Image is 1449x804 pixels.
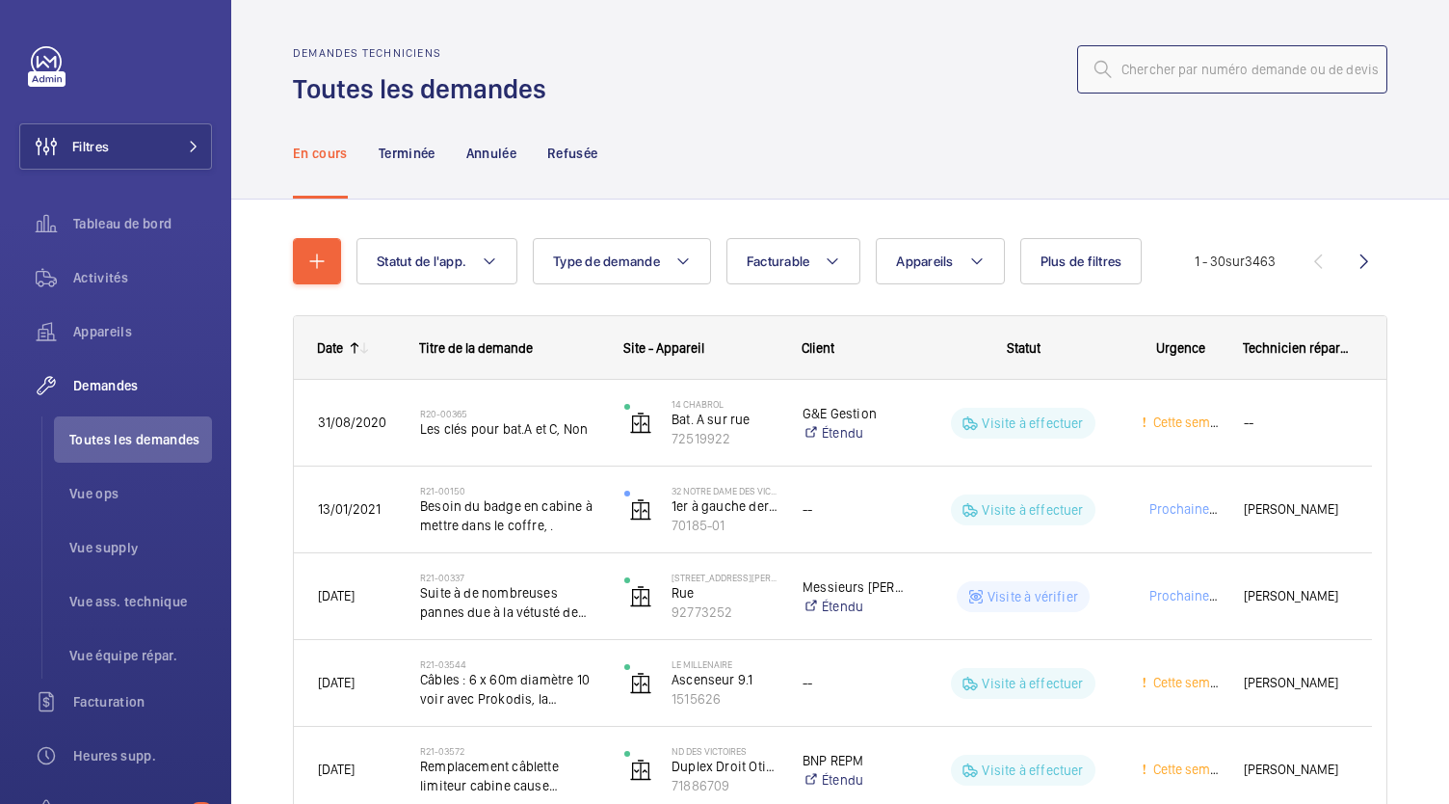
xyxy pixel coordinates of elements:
p: LE MILLENAIRE [672,658,777,670]
p: Visite à effectuer [982,500,1083,520]
p: Refusée [547,144,597,163]
p: Messieurs [PERSON_NAME] et Cie - [803,577,905,597]
h1: Toutes les demandes [293,71,558,107]
button: Facturable [726,238,861,284]
p: Visite à effectuer [982,674,1083,693]
span: [DATE] [318,588,355,603]
span: Cette semaine [1149,762,1235,777]
span: [PERSON_NAME] [1244,585,1348,607]
span: [PERSON_NAME] [1244,498,1348,521]
span: Activités [73,268,212,287]
p: Visite à effectuer [982,761,1083,780]
p: 1er à gauche derrière le mirroir [672,496,777,516]
span: Vue ops [69,484,212,503]
p: 92773252 [672,603,777,622]
p: [STREET_ADDRESS][PERSON_NAME] [672,572,777,583]
span: [DATE] [318,762,355,777]
span: Filtres [72,137,109,156]
p: En cours [293,144,348,163]
span: Toutes les demandes [69,430,212,449]
span: Plus de filtres [1041,254,1122,269]
p: G&E Gestion [803,404,905,423]
span: Vue équipe répar. [69,646,212,665]
img: elevator.svg [629,412,652,435]
span: Vue ass. technique [69,592,212,611]
span: Heures supp. [73,746,212,765]
span: Appareils [896,254,953,269]
span: [PERSON_NAME] [1244,672,1348,694]
button: Appareils [876,238,1004,284]
span: Vue supply [69,538,212,557]
h2: R21-03544 [420,658,599,670]
span: Prochaine visite [1146,588,1244,603]
span: Demandes [73,376,212,395]
p: BNP REPM [803,751,905,770]
span: 1 - 30 3463 [1195,255,1276,268]
p: Visite à vérifier [988,587,1078,606]
span: Câbles : 6 x 60m diamètre 10 voir avec Prokodis, la référence KONE est sur la photo. [420,670,599,709]
span: Statut [1007,340,1041,356]
button: Type de demande [533,238,711,284]
button: Filtres [19,123,212,170]
a: Étendu [803,423,905,442]
p: Rue [672,583,777,603]
img: elevator.svg [629,759,652,782]
span: Cette semaine [1149,675,1235,690]
a: Étendu [803,770,905,790]
img: elevator.svg [629,585,652,608]
h2: R21-03572 [420,745,599,757]
p: Bat. A sur rue [672,410,777,429]
span: [PERSON_NAME] [1244,759,1348,781]
span: Facturable [747,254,810,269]
p: Ascenseur 9.1 [672,670,777,689]
span: Statut de l'app. [377,254,466,269]
p: 1515626 [672,689,777,709]
span: Type de demande [553,254,660,269]
span: 13/01/2021 [318,501,381,517]
span: [DATE] [318,675,355,690]
img: elevator.svg [629,672,652,695]
p: 14 Chabrol [672,398,777,410]
span: Les clés pour bat.A et C, Non [420,419,599,439]
span: Cette semaine [1149,415,1235,430]
span: Titre de la demande [419,340,533,356]
button: Statut de l'app. [356,238,517,284]
p: Visite à effectuer [982,414,1083,433]
p: Annulée [466,144,516,163]
span: Site - Appareil [623,340,704,356]
span: Technicien réparateur [1243,340,1349,356]
button: Plus de filtres [1020,238,1143,284]
h2: R21-00337 [420,572,599,583]
p: 70185-01 [672,516,777,535]
img: elevator.svg [629,498,652,522]
span: 31/08/2020 [318,415,386,430]
span: Client [802,340,834,356]
span: Suite à de nombreuses pannes due à la vétusté de l’opération demande de remplacement de porte cab... [420,583,599,622]
p: Terminée [379,144,435,163]
a: Étendu [803,597,905,616]
h2: R20-00365 [420,408,599,419]
h2: Demandes techniciens [293,46,558,60]
p: ND DES VICTOIRES [672,745,777,757]
span: Prochaine visite [1146,501,1244,517]
input: Chercher par numéro demande ou de devis [1077,45,1387,94]
p: 32 NOTRE DAME DES VICTOIRES [672,485,777,496]
h2: R21-00150 [420,485,599,496]
div: -- [803,672,905,694]
span: Tableau de bord [73,214,212,233]
span: sur [1225,254,1245,269]
p: 72519922 [672,429,777,448]
span: Urgence [1156,340,1205,356]
span: Appareils [73,322,212,341]
p: Duplex Droit Otis - [GEOGRAPHIC_DATA] [672,757,777,776]
span: Facturation [73,692,212,711]
p: 71886709 [672,776,777,795]
div: Date [317,340,343,356]
span: Besoin du badge en cabine à mettre dans le coffre, . [420,496,599,535]
span: -- [1244,412,1348,434]
span: Remplacement câblette limiteur cabine cause oxydation diamètre 6mm 9 niveaux machinerie basse, [420,757,599,795]
div: -- [803,498,905,521]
